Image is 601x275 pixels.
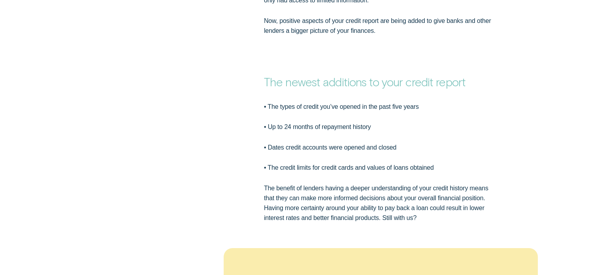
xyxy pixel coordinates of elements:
[264,184,497,223] p: The benefit of lenders having a deeper understanding of your credit history means that they can m...
[264,16,497,36] p: Now, positive aspects of your credit report are being added to give banks and other lenders a big...
[264,75,465,89] strong: The newest additions to your credit report
[264,143,497,153] p: • Dates credit accounts were opened and closed
[264,122,497,132] p: • Up to 24 months of repayment history
[264,163,497,173] p: • The credit limits for credit cards and values of loans obtained
[264,102,497,112] p: • The types of credit you’ve opened in the past five years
